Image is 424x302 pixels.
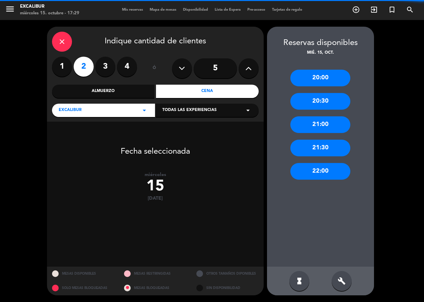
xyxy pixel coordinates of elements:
[191,281,264,295] div: SIN DISPONIBILIDAD
[47,196,264,201] div: [DATE]
[20,3,79,10] div: Excalibur
[117,57,137,77] label: 4
[5,4,15,14] i: menu
[211,8,244,12] span: Lista de Espera
[269,8,306,12] span: Tarjetas de regalo
[156,85,259,98] div: Cena
[244,106,252,114] i: arrow_drop_down
[267,50,374,56] div: mié. 15, oct.
[47,267,119,281] div: MESAS DISPONIBLES
[144,57,165,80] div: ó
[295,277,303,285] i: hourglass_full
[406,6,414,14] i: search
[338,277,346,285] i: build
[290,163,350,180] div: 22:00
[5,4,15,16] button: menu
[52,32,259,52] div: Indique cantidad de clientes
[180,8,211,12] span: Disponibilidad
[140,106,148,114] i: arrow_drop_down
[290,116,350,133] div: 21:00
[290,140,350,156] div: 21:30
[47,137,264,158] div: Fecha seleccionada
[74,57,94,77] label: 2
[267,37,374,50] div: Reservas disponibles
[119,8,146,12] span: Mis reservas
[290,70,350,86] div: 20:00
[95,57,115,77] label: 3
[146,8,180,12] span: Mapa de mesas
[388,6,396,14] i: turned_in_not
[119,281,191,295] div: MESAS BLOQUEADAS
[119,267,191,281] div: MESAS RESTRINGIDAS
[52,85,155,98] div: Almuerzo
[244,8,269,12] span: Pre-acceso
[58,38,66,46] i: close
[352,6,360,14] i: add_circle_outline
[59,107,82,114] span: Excalibur
[290,93,350,110] div: 20:30
[47,178,264,196] div: 15
[191,267,264,281] div: OTROS TAMAÑOS DIPONIBLES
[47,172,264,178] div: miércoles
[162,107,217,114] span: Todas las experiencias
[47,281,119,295] div: SOLO MESAS BLOQUEADAS
[52,57,72,77] label: 1
[20,10,79,17] div: miércoles 15. octubre - 17:29
[370,6,378,14] i: exit_to_app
